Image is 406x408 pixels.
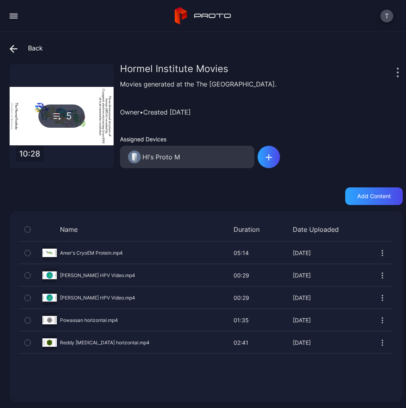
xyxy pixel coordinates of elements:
[120,64,395,80] div: Hormel Institute Movies
[38,105,85,128] div: 5
[120,98,403,126] div: Owner • Created [DATE]
[120,136,254,143] div: Assigned Devices
[345,187,403,205] button: Add content
[357,193,391,199] div: Add content
[380,10,393,22] button: T
[293,225,353,233] div: Date Uploaded
[142,152,180,162] div: HI's Proto M
[10,38,43,58] div: Back
[234,225,274,233] div: Duration
[120,80,403,88] div: Movies generated at the The [GEOGRAPHIC_DATA].
[36,225,215,233] div: Name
